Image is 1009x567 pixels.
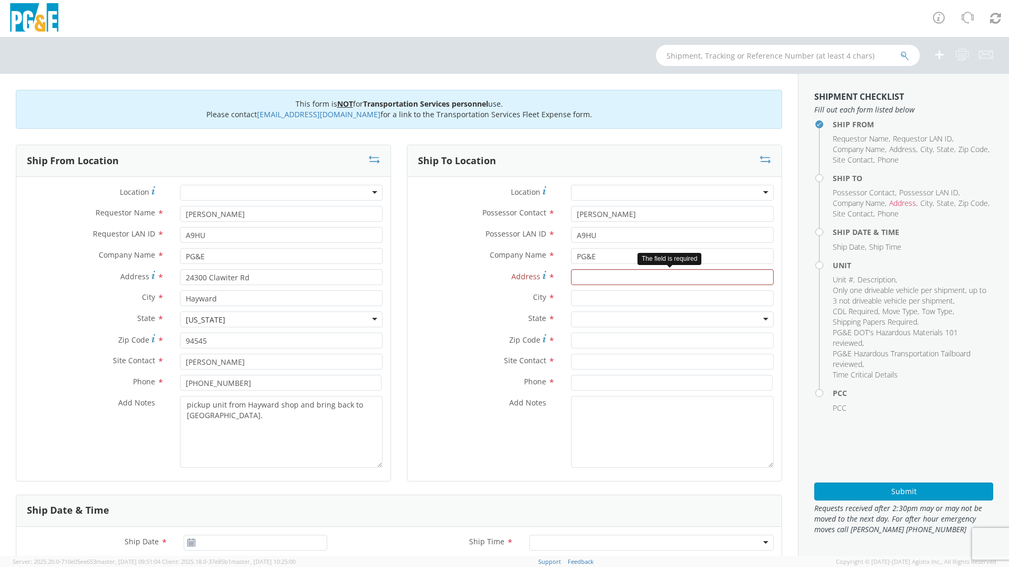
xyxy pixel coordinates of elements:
span: State [937,144,954,154]
span: Requestor LAN ID [893,134,952,144]
span: Company Name [833,198,885,208]
h4: Unit [833,261,993,269]
span: Add Notes [509,398,546,408]
span: Copyright © [DATE]-[DATE] Agistix Inc., All Rights Reserved [836,557,996,566]
span: Possessor Contact [833,187,895,197]
li: , [920,198,934,209]
span: Address [120,271,149,281]
span: Address [889,198,916,208]
span: Requests received after 2:30pm may or may not be moved to the next day. For after hour emergency ... [814,503,993,535]
li: , [833,275,855,285]
span: Zip Code [118,335,149,345]
span: Location [120,187,149,197]
li: , [889,144,918,155]
span: Requestor Name [833,134,889,144]
li: , [882,306,919,317]
span: PG&E DOT's Hazardous Materials 101 reviewed [833,327,958,348]
div: [US_STATE] [186,315,225,325]
span: Site Contact [833,155,873,165]
span: Company Name [99,250,155,260]
li: , [833,155,875,165]
h3: Ship From Location [27,156,119,166]
li: , [893,134,954,144]
li: , [833,285,991,306]
span: Zip Code [509,335,540,345]
span: Add Notes [118,398,155,408]
span: Shipping Papers Required [833,317,917,327]
li: , [833,327,991,348]
li: , [920,144,934,155]
span: master, [DATE] 10:25:00 [231,557,296,565]
li: , [899,187,960,198]
span: Requestor LAN ID [93,229,155,239]
li: , [833,242,867,252]
a: [EMAIL_ADDRESS][DOMAIN_NAME] [257,109,380,119]
li: , [833,134,890,144]
span: PG&E Hazardous Transportation Tailboard reviewed [833,348,970,369]
li: , [958,144,989,155]
li: , [833,317,919,327]
span: Phone [878,209,899,219]
span: Client: 2025.18.0-37e85b1 [162,557,296,565]
h4: PCC [833,389,993,397]
a: Support [538,557,561,565]
li: , [922,306,954,317]
li: , [833,187,897,198]
h3: Ship To Location [418,156,496,166]
span: Possessor Contact [482,207,546,218]
h4: Ship From [833,120,993,128]
li: , [833,348,991,370]
span: Ship Time [469,536,505,546]
div: The field is required [637,253,701,265]
span: Company Name [833,144,885,154]
span: Location [511,187,540,197]
span: Site Contact [833,209,873,219]
span: Address [889,144,916,154]
span: Address [511,271,540,281]
strong: Shipment Checklist [814,91,904,102]
span: State [937,198,954,208]
span: City [920,144,932,154]
span: Server: 2025.20.0-710e05ee653 [13,557,160,565]
li: , [833,209,875,219]
span: Only one driveable vehicle per shipment, up to 3 not driveable vehicle per shipment [833,285,986,306]
h4: Ship Date & Time [833,228,993,236]
span: Phone [878,155,899,165]
input: Shipment, Tracking or Reference Number (at least 4 chars) [656,45,920,66]
span: Ship Date [833,242,865,252]
h3: Ship Date & Time [27,505,109,516]
li: , [858,275,897,285]
span: City [142,292,155,302]
span: City [533,292,546,302]
span: Tow Type [922,306,953,316]
span: State [137,313,155,323]
li: , [937,198,956,209]
li: , [833,198,887,209]
span: Phone [524,376,546,386]
b: Transportation Services personnel [363,99,488,109]
span: Phone [133,376,155,386]
span: Company Name [490,250,546,260]
span: Move Type [882,306,918,316]
li: , [889,198,918,209]
li: , [937,144,956,155]
button: Submit [814,483,993,500]
span: Site Contact [504,355,546,365]
span: Time Critical Details [833,370,898,380]
div: This form is for use. Please contact for a link to the Transportation Services Fleet Expense form. [16,90,782,129]
h4: Ship To [833,174,993,182]
span: Possessor LAN ID [899,187,958,197]
a: Feedback [568,557,594,565]
span: PCC [833,403,846,413]
span: master, [DATE] 09:51:04 [96,557,160,565]
li: , [958,198,989,209]
span: Ship Time [869,242,901,252]
li: , [833,144,887,155]
span: Unit # [833,275,853,285]
span: State [528,313,546,323]
span: City [920,198,932,208]
span: Fill out each form listed below [814,105,993,115]
span: CDL Required [833,306,878,316]
u: NOT [337,99,353,109]
li: , [833,306,880,317]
